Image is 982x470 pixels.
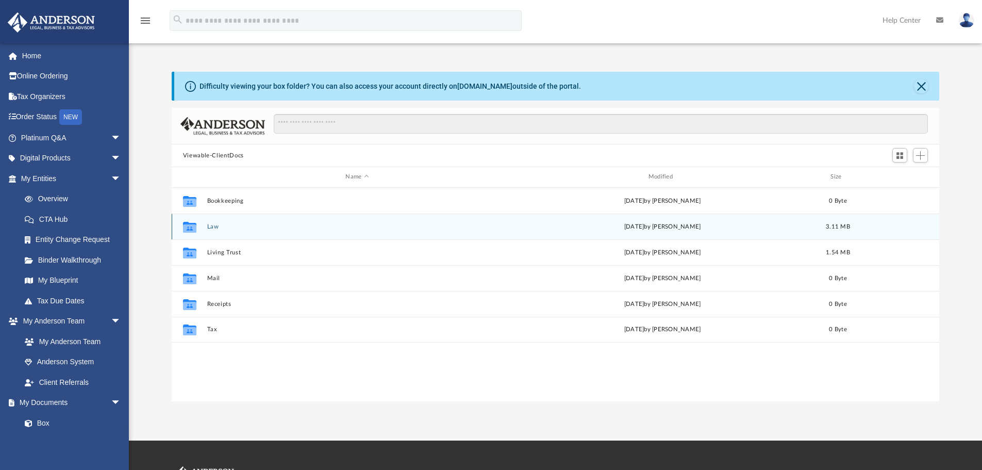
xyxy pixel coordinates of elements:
a: My Anderson Team [14,331,126,352]
a: My Blueprint [14,270,131,291]
span: 3.11 MB [826,223,850,229]
a: Home [7,45,137,66]
a: Order StatusNEW [7,107,137,128]
a: My Documentsarrow_drop_down [7,393,131,413]
a: Platinum Q&Aarrow_drop_down [7,127,137,148]
a: Online Ordering [7,66,137,87]
span: 0 Byte [829,275,847,281]
button: Bookkeeping [207,198,507,204]
a: Overview [14,189,137,209]
button: Tax [207,326,507,333]
a: My Anderson Teamarrow_drop_down [7,311,131,332]
button: Viewable-ClientDocs [183,151,244,160]
div: grid [172,188,940,401]
div: Modified [512,172,813,182]
input: Search files and folders [274,114,928,134]
div: Size [817,172,858,182]
button: Close [914,79,928,93]
div: [DATE] by [PERSON_NAME] [512,248,812,257]
div: [DATE] by [PERSON_NAME] [512,222,812,231]
div: id [176,172,202,182]
a: Digital Productsarrow_drop_down [7,148,137,169]
button: Mail [207,275,507,282]
span: 1.54 MB [826,249,850,255]
div: NEW [59,109,82,125]
div: id [863,172,935,182]
span: arrow_drop_down [111,393,131,414]
button: Switch to Grid View [892,148,908,163]
a: Box [14,413,126,433]
a: menu [139,20,152,27]
div: [DATE] by [PERSON_NAME] [512,299,812,309]
span: arrow_drop_down [111,127,131,149]
a: Meeting Minutes [14,433,131,454]
a: My Entitiesarrow_drop_down [7,168,137,189]
a: CTA Hub [14,209,137,230]
span: 0 Byte [829,327,847,332]
a: [DOMAIN_NAME] [457,82,512,90]
div: Difficulty viewing your box folder? You can also access your account directly on outside of the p... [199,81,581,92]
i: menu [139,14,152,27]
a: Tax Due Dates [14,290,137,311]
span: 0 Byte [829,198,847,203]
div: [DATE] by [PERSON_NAME] [512,325,812,334]
div: Name [206,172,507,182]
a: Client Referrals [14,372,131,393]
span: arrow_drop_down [111,168,131,189]
button: Living Trust [207,249,507,256]
a: Tax Organizers [7,86,137,107]
img: User Pic [959,13,974,28]
span: arrow_drop_down [111,311,131,332]
div: [DATE] by [PERSON_NAME] [512,273,812,283]
a: Binder Walkthrough [14,250,137,270]
a: Entity Change Request [14,230,137,250]
i: search [172,14,184,25]
span: 0 Byte [829,301,847,306]
button: Law [207,223,507,230]
a: Anderson System [14,352,131,372]
span: arrow_drop_down [111,148,131,169]
button: Receipts [207,301,507,307]
button: Add [913,148,928,163]
div: [DATE] by [PERSON_NAME] [512,196,812,205]
img: Anderson Advisors Platinum Portal [5,12,98,33]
